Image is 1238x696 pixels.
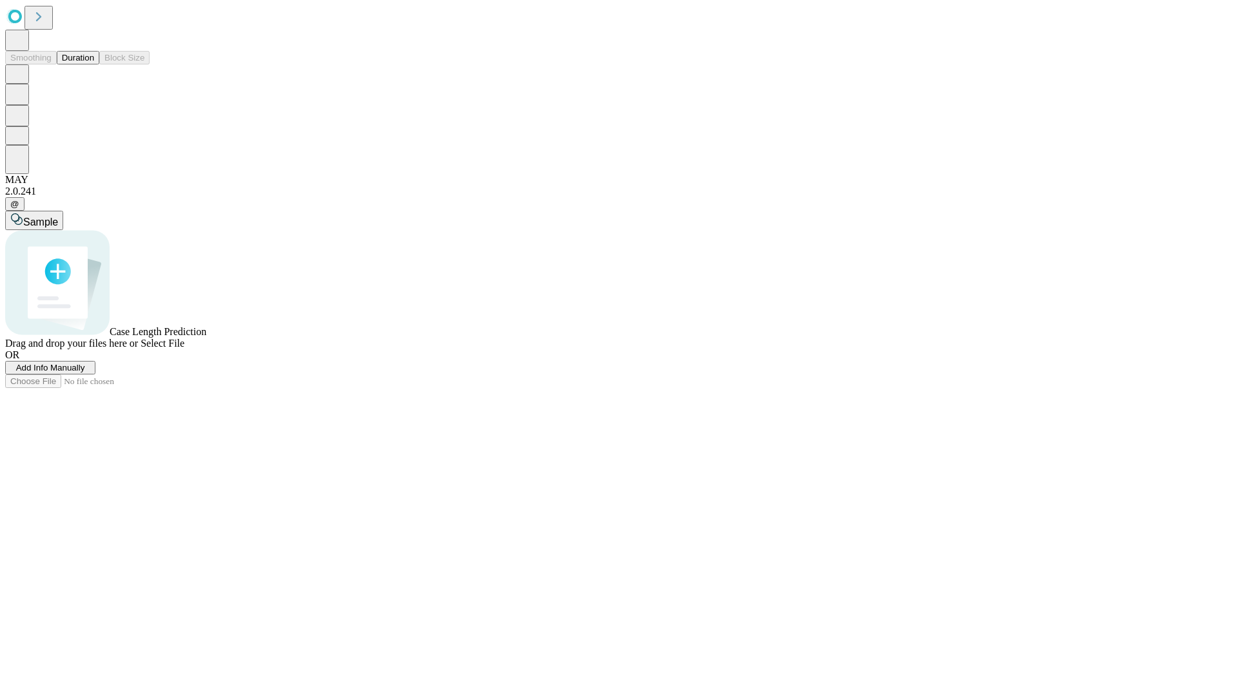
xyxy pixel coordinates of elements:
[5,197,25,211] button: @
[5,174,1233,186] div: MAY
[5,186,1233,197] div: 2.0.241
[57,51,99,64] button: Duration
[10,199,19,209] span: @
[5,51,57,64] button: Smoothing
[5,349,19,360] span: OR
[141,338,184,349] span: Select File
[110,326,206,337] span: Case Length Prediction
[23,217,58,227] span: Sample
[5,361,95,374] button: Add Info Manually
[99,51,150,64] button: Block Size
[5,211,63,230] button: Sample
[16,363,85,372] span: Add Info Manually
[5,338,138,349] span: Drag and drop your files here or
